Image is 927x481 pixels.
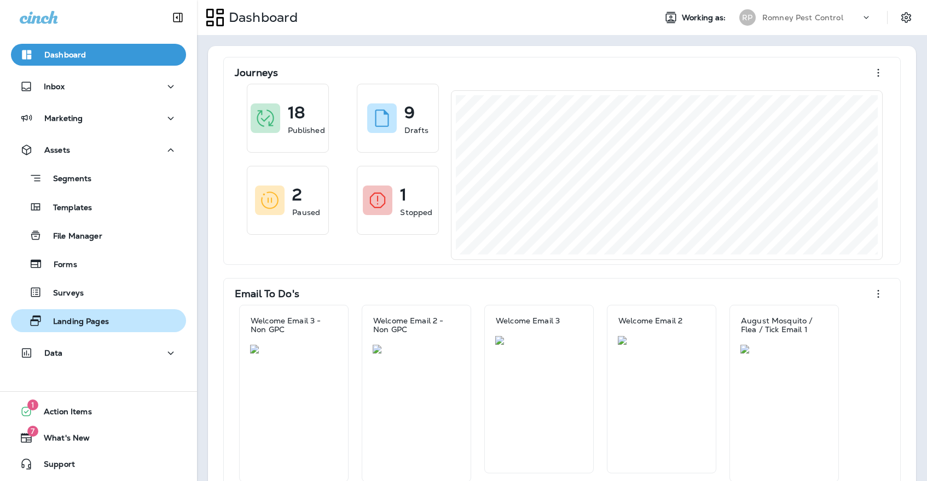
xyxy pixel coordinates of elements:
span: 1 [27,399,38,410]
p: Forms [43,260,77,270]
p: Marketing [44,114,83,123]
div: RP [739,9,756,26]
p: Surveys [42,288,84,299]
img: 76777e0c-e837-49c2-bc9b-f381d4b3e50c.jpg [250,345,338,353]
button: Forms [11,252,186,275]
span: What's New [33,433,90,447]
p: Journeys [235,67,278,78]
button: 7What's New [11,427,186,449]
p: Welcome Email 3 - Non GPC [251,316,337,334]
button: 1Action Items [11,401,186,422]
p: 9 [404,107,415,118]
p: Published [288,125,325,136]
button: Dashboard [11,44,186,66]
p: Welcome Email 2 [618,316,682,325]
button: Collapse Sidebar [163,7,193,28]
img: 9d248217-d953-43c8-bbc6-fbdb9a4b1c4e.jpg [495,336,583,345]
p: Email To Do's [235,288,299,299]
img: e335a82f-ab85-4476-b309-080fdf24e004.jpg [740,345,828,353]
p: Romney Pest Control [762,13,843,22]
p: August Mosquito / Flea / Tick Email 1 [741,316,827,334]
img: 2959b672-1501-4bfd-813a-e0f9cb158ef5.jpg [618,336,705,345]
button: Marketing [11,107,186,129]
button: Data [11,342,186,364]
button: Segments [11,166,186,190]
p: 18 [288,107,305,118]
span: Support [33,460,75,473]
p: Segments [42,174,91,185]
p: Assets [44,146,70,154]
p: 1 [400,189,407,200]
p: Welcome Email 3 [496,316,560,325]
span: Working as: [682,13,728,22]
p: Stopped [400,207,432,218]
button: Settings [896,8,916,27]
button: Assets [11,139,186,161]
p: Landing Pages [42,317,109,327]
p: Data [44,349,63,357]
span: Action Items [33,407,92,420]
p: Paused [292,207,320,218]
p: Templates [42,203,92,213]
button: Templates [11,195,186,218]
p: Dashboard [44,50,86,59]
img: 2bdb4105-f976-4024-8d58-1ea9de851b2d.jpg [373,345,460,353]
button: Support [11,453,186,475]
span: 7 [27,426,38,437]
button: Inbox [11,76,186,97]
p: Dashboard [224,9,298,26]
p: 2 [292,189,302,200]
button: Landing Pages [11,309,186,332]
p: Inbox [44,82,65,91]
button: File Manager [11,224,186,247]
button: Surveys [11,281,186,304]
p: Drafts [404,125,428,136]
p: File Manager [42,231,102,242]
p: Welcome Email 2 - Non GPC [373,316,460,334]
